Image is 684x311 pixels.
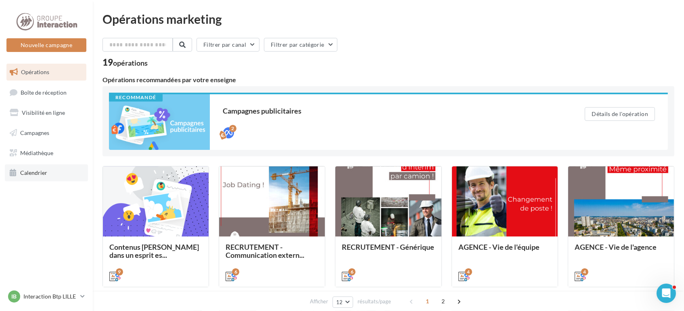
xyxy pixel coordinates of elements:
[23,292,77,301] p: Interaction Btp LILLE
[20,169,47,176] span: Calendrier
[5,164,88,181] a: Calendrier
[226,243,304,259] span: RECRUTEMENT - Communication extern...
[22,109,65,116] span: Visibilité en ligne
[20,149,53,156] span: Médiathèque
[102,58,148,67] div: 19
[113,59,148,66] div: opérations
[348,268,356,276] div: 6
[6,38,86,52] button: Nouvelle campagne
[223,107,552,114] div: Campagnes publicitaires
[336,299,343,305] span: 12
[458,243,540,251] span: AGENCE - Vie de l'équipe
[197,38,259,52] button: Filtrer par canal
[575,243,657,251] span: AGENCE - Vie de l'agence
[232,268,239,276] div: 6
[5,124,88,141] a: Campagnes
[12,292,17,301] span: IB
[264,38,337,52] button: Filtrer par catégorie
[421,295,434,308] span: 1
[5,84,88,101] a: Boîte de réception
[102,13,674,25] div: Opérations marketing
[229,125,236,132] div: 2
[581,268,588,276] div: 4
[585,107,655,121] button: Détails de l'opération
[116,268,123,276] div: 9
[109,243,199,259] span: Contenus [PERSON_NAME] dans un esprit es...
[342,243,434,251] span: RECRUTEMENT - Générique
[5,104,88,121] a: Visibilité en ligne
[6,289,86,304] a: IB Interaction Btp LILLE
[333,296,353,308] button: 12
[5,145,88,162] a: Médiathèque
[437,295,450,308] span: 2
[310,298,328,305] span: Afficher
[102,77,674,83] div: Opérations recommandées par votre enseigne
[657,284,676,303] iframe: Intercom live chat
[465,268,472,276] div: 4
[21,89,67,95] span: Boîte de réception
[20,129,49,136] span: Campagnes
[109,94,163,102] div: Recommandé
[358,298,391,305] span: résultats/page
[21,68,49,75] span: Opérations
[5,64,88,81] a: Opérations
